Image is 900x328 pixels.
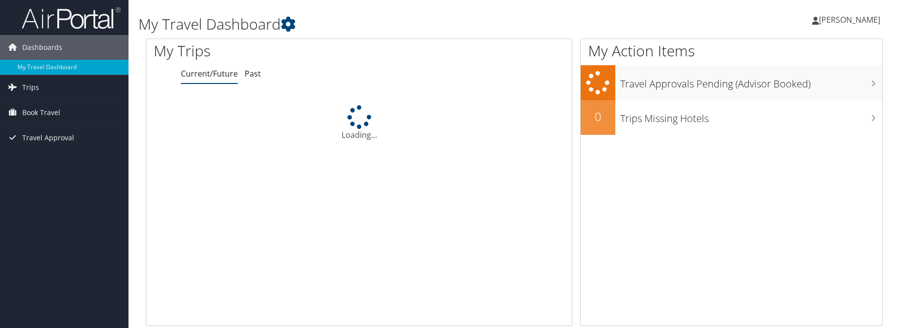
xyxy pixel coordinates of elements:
a: Past [245,68,261,79]
h1: My Travel Dashboard [138,14,640,35]
a: Current/Future [181,68,238,79]
h2: 0 [581,108,615,125]
h3: Trips Missing Hotels [620,107,883,125]
h1: My Trips [154,41,387,61]
span: [PERSON_NAME] [819,14,880,25]
span: Book Travel [22,100,60,125]
a: 0Trips Missing Hotels [581,100,883,135]
a: [PERSON_NAME] [812,5,890,35]
h1: My Action Items [581,41,883,61]
img: airportal-logo.png [22,6,121,30]
div: Loading... [146,105,572,141]
h3: Travel Approvals Pending (Advisor Booked) [620,72,883,91]
span: Dashboards [22,35,62,60]
span: Travel Approval [22,125,74,150]
a: Travel Approvals Pending (Advisor Booked) [581,65,883,100]
span: Trips [22,75,39,100]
